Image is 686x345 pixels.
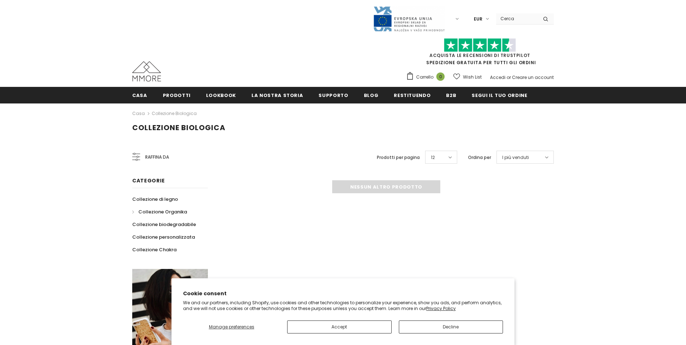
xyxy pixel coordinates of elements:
span: Collezione Chakra [132,246,177,253]
a: La nostra storia [251,87,303,103]
span: supporto [318,92,348,99]
button: Decline [399,320,503,333]
a: Blog [364,87,379,103]
a: Privacy Policy [426,305,456,311]
p: We and our partners, including Shopify, use cookies and other technologies to personalize your ex... [183,300,503,311]
img: Fidati di Pilot Stars [444,38,516,52]
span: Wish List [463,74,482,81]
a: Creare un account [512,74,554,80]
span: Carrello [416,74,433,81]
a: Collezione Organika [132,205,187,218]
img: Javni Razpis [373,6,445,32]
a: Casa [132,109,145,118]
span: SPEDIZIONE GRATUITA PER TUTTI GLI ORDINI [406,41,554,66]
span: Collezione Organika [138,208,187,215]
span: Casa [132,92,147,99]
a: Acquista le recensioni di TrustPilot [429,52,530,58]
span: Lookbook [206,92,236,99]
input: Search Site [496,13,538,24]
span: Prodotti [163,92,191,99]
a: Casa [132,87,147,103]
a: Collezione Chakra [132,243,177,256]
label: Prodotti per pagina [377,154,420,161]
span: or [507,74,511,80]
span: Collezione biologica [132,123,226,133]
a: Restituendo [394,87,431,103]
a: Javni Razpis [373,16,445,22]
span: Restituendo [394,92,431,99]
span: 0 [436,72,445,81]
span: B2B [446,92,456,99]
a: supporto [318,87,348,103]
span: Manage preferences [209,324,254,330]
a: Collezione di legno [132,193,178,205]
button: Manage preferences [183,320,280,333]
a: Lookbook [206,87,236,103]
a: Collezione biodegradabile [132,218,196,231]
span: EUR [474,16,482,23]
span: Segui il tuo ordine [472,92,527,99]
span: Categorie [132,177,165,184]
a: Prodotti [163,87,191,103]
a: Wish List [453,71,482,83]
h2: Cookie consent [183,290,503,297]
span: Blog [364,92,379,99]
a: Collezione personalizzata [132,231,195,243]
button: Accept [287,320,392,333]
a: Carrello 0 [406,72,448,83]
span: Collezione biodegradabile [132,221,196,228]
span: Collezione personalizzata [132,234,195,240]
a: B2B [446,87,456,103]
a: Segui il tuo ordine [472,87,527,103]
label: Ordina per [468,154,491,161]
span: Collezione di legno [132,196,178,203]
a: Accedi [490,74,505,80]
span: I più venduti [502,154,529,161]
span: 12 [431,154,435,161]
a: Collezione biologica [152,110,197,116]
span: Raffina da [145,153,169,161]
img: Casi MMORE [132,61,161,81]
span: La nostra storia [251,92,303,99]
